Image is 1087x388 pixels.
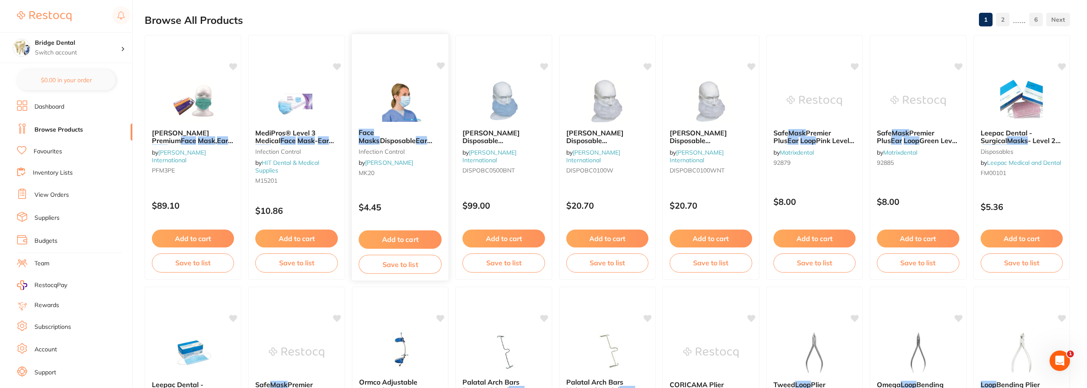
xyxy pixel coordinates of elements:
button: Save to list [462,253,545,272]
span: RestocqPay [34,281,67,290]
button: Add to cart [255,230,337,247]
a: [PERSON_NAME] International [566,149,620,164]
img: Restocq Logo [17,11,71,21]
a: [PERSON_NAME] International [152,149,206,164]
a: [PERSON_NAME] International [670,149,724,164]
b: MediPros® Level 3 Medical Face Mask - Ear Loop 50pcs/box [255,129,337,145]
span: DISPOBC0100W [566,167,613,174]
span: Safe [773,129,788,137]
em: Ear [318,136,329,145]
b: Livingstone Premium Face Mask, Ear Loop, Non-Therapeutic Use, 3-Ply, Green, Latex Free, No Fibreg... [152,129,234,145]
span: DISPOBC0100WNT [670,167,725,174]
span: , [215,136,217,145]
span: Premier Plus [877,129,934,145]
span: Pink Level 2 (50) [773,136,855,152]
img: Livingstone Disposable Beard Cover, Double Elastic Ear Loop, Latex Free, 16gsm, White, HACCP Cert... [683,80,739,122]
img: Face Masks Disposable Ear Loop [372,79,428,122]
span: Leepac Dental - Surgical [981,129,1032,145]
button: Save to list [670,253,752,272]
button: Save to list [152,253,234,272]
p: $8.00 [877,197,959,207]
button: Save to list [255,253,337,272]
a: Dashboard [34,103,64,111]
a: Browse Products [34,126,83,134]
button: Save to list [359,255,442,274]
button: Add to cart [773,230,856,247]
span: DISPOBC0500BNT [462,167,515,174]
span: by [981,159,1061,167]
span: 92879 [773,159,790,167]
em: Ear [891,136,902,145]
em: Face [359,128,374,137]
span: M15201 [255,177,277,184]
em: Ear [416,136,427,145]
a: RestocqPay [17,280,67,290]
a: Matrixdental [883,149,917,156]
img: Ormco Adjustable Dynamic Protraction Facemask [373,329,428,371]
span: Green Level 2 (50) [877,136,958,152]
em: Mask [892,129,909,137]
button: Add to cart [877,230,959,247]
em: Masks [1007,136,1028,145]
img: Livingstone Premium Face Mask, Ear Loop, Non-Therapeutic Use, 3-Ply, Green, Latex Free, No Fibreg... [165,80,221,122]
img: Safe Mask Premier Plus Ear Loop Lavender Level 2 (50) [269,331,324,374]
b: Livingstone Disposable Beard Cover, Double Elastic Ear Loop, Latex Free, 16gsm, Blue, 500 per Carton [462,129,545,145]
a: Inventory Lists [33,169,73,177]
img: RestocqPay [17,280,27,290]
p: $20.70 [566,201,648,210]
iframe: Intercom live chat [1050,351,1070,371]
img: Safe Mask Premier Plus Ear Loop Pink Level 2 (50) [787,80,842,122]
b: Leepac Dental - Surgical Masks - Level 2 | Ear Loop (Pink) - High Quality Dental Product [981,129,1063,145]
em: Ear [983,144,994,153]
em: Ear [217,136,228,145]
a: Rewards [34,301,59,310]
h2: Browse All Products [145,14,243,26]
a: Account [34,345,57,354]
p: $10.86 [255,206,337,216]
button: Add to cart [670,230,752,247]
b: Safe Mask Premier Plus Ear Loop Pink Level 2 (50) [773,129,856,145]
span: MediPros® Level 3 Medical [255,129,316,145]
em: Mask [297,136,315,145]
span: by [462,149,516,164]
span: - [315,136,318,145]
small: infection control [359,148,442,155]
b: Livingstone Disposable Beard Cover, Double Elastic Ear Loop, Latex Free, 16gsm, White, HACCP Cert... [670,129,752,145]
span: [PERSON_NAME] Disposable [PERSON_NAME] Cover, Double Elastic [462,129,542,161]
a: Team [34,259,49,268]
span: Disposable [379,136,416,145]
span: 1 [1067,351,1074,357]
a: Restocq Logo [17,6,71,26]
img: Leepac Dental - Surgical Masks - Level 2 | Ear Loop (Blue) - High Quality Dental Product [165,331,221,374]
em: Mask [788,129,806,137]
small: disposables [981,148,1063,155]
span: - Level 2 | [981,136,1061,152]
img: CORICAMA Plier Nance Loop Closing 135mm [683,331,739,374]
em: Face [280,136,296,145]
button: Add to cart [359,230,442,249]
p: $5.36 [981,202,1063,212]
em: Loop [800,136,816,145]
b: Livingstone Disposable Beard Cover, Double Elastic Ear Loop, Latex Free, 28gsm, White, HACCP Cert... [566,129,648,145]
span: by [566,149,620,164]
p: Switch account [35,49,121,57]
button: $0.00 in your order [17,70,115,90]
p: $4.45 [359,202,442,212]
p: $89.10 [152,201,234,210]
button: Add to cart [981,230,1063,247]
img: Tweed Loop Plier [787,331,842,374]
span: by [877,149,917,156]
a: 2 [996,11,1010,28]
button: Save to list [981,253,1063,272]
em: Mask [198,136,215,145]
img: Livingstone Disposable Beard Cover, Double Elastic Ear Loop, Latex Free, 28gsm, White, HACCP Cert... [579,80,635,122]
button: Add to cart [152,230,234,247]
span: [PERSON_NAME] Premium [152,129,209,145]
span: [PERSON_NAME] Disposable [PERSON_NAME] Cover, Double Elastic [670,129,749,161]
img: Safe Mask Premier Plus Ear Loop Green Level 2 (50) [890,80,946,122]
a: HIT Dental & Medical Supplies [255,159,319,174]
a: [PERSON_NAME] International [462,149,516,164]
a: 6 [1029,11,1043,28]
span: FM00101 [981,169,1006,177]
button: Add to cart [462,230,545,247]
